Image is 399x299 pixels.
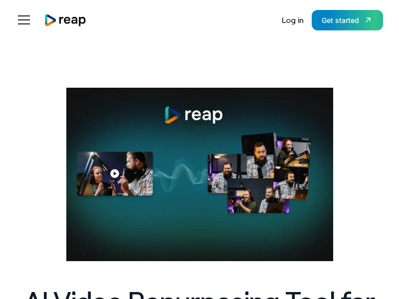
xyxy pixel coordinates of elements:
[282,8,304,32] a: Log in
[44,13,87,27] img: reap logo
[44,13,87,27] a: home
[66,88,333,261] img: AI Video Repurposing Tool for Viral TikTok, Reels & Shorts
[16,8,36,32] div: menu
[322,15,359,25] div: Get started
[312,10,383,30] a: Get started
